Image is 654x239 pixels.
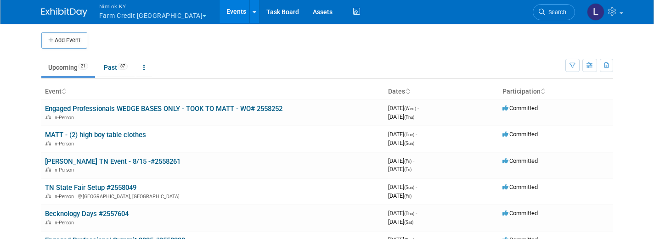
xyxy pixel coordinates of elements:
[404,115,414,120] span: (Thu)
[78,63,88,70] span: 21
[45,210,129,218] a: Becknology Days #2557604
[53,141,77,147] span: In-Person
[404,185,414,190] span: (Sun)
[53,167,77,173] span: In-Person
[45,131,146,139] a: MATT - (2) high boy table clothes
[388,218,413,225] span: [DATE]
[45,157,180,166] a: [PERSON_NAME] TN Event - 8/15 -#2558261
[404,132,414,137] span: (Tue)
[45,220,51,224] img: In-Person Event
[388,192,412,199] span: [DATE]
[53,194,77,200] span: In-Person
[388,113,414,120] span: [DATE]
[404,159,412,164] span: (Fri)
[502,105,538,111] span: Committed
[53,115,77,121] span: In-Person
[53,220,77,226] span: In-Person
[502,131,538,138] span: Committed
[384,84,499,100] th: Dates
[545,9,566,16] span: Search
[388,105,419,111] span: [DATE]
[45,194,51,198] img: In-Person Event
[41,8,87,17] img: ExhibitDay
[502,157,538,164] span: Committed
[45,105,282,113] a: Engaged Professionals WEDGE BASES ONLY - TOOK TO MATT - WO# 2558252
[388,157,414,164] span: [DATE]
[416,210,417,217] span: -
[41,59,95,76] a: Upcoming21
[404,167,412,172] span: (Fri)
[404,106,416,111] span: (Wed)
[45,141,51,145] img: In-Person Event
[541,88,545,95] a: Sort by Participation Type
[533,4,575,20] a: Search
[388,131,417,138] span: [DATE]
[118,63,128,70] span: 87
[587,3,604,21] img: Luc Schaefer
[62,88,66,95] a: Sort by Event Name
[41,32,87,49] button: Add Event
[388,139,414,146] span: [DATE]
[416,131,417,138] span: -
[404,220,413,225] span: (Sat)
[388,210,417,217] span: [DATE]
[45,167,51,172] img: In-Person Event
[388,166,412,172] span: [DATE]
[45,115,51,119] img: In-Person Event
[404,194,412,199] span: (Fri)
[405,88,410,95] a: Sort by Start Date
[413,157,414,164] span: -
[416,183,417,190] span: -
[41,84,384,100] th: Event
[99,1,207,11] span: Nimlok KY
[502,183,538,190] span: Committed
[97,59,135,76] a: Past87
[388,183,417,190] span: [DATE]
[404,141,414,146] span: (Sun)
[417,105,419,111] span: -
[499,84,613,100] th: Participation
[45,183,136,192] a: TN State Fair Setup #2558049
[45,192,381,200] div: [GEOGRAPHIC_DATA], [GEOGRAPHIC_DATA]
[404,211,414,216] span: (Thu)
[502,210,538,217] span: Committed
